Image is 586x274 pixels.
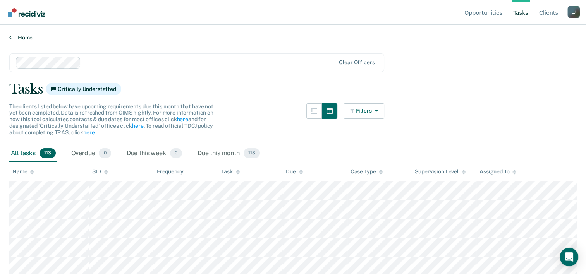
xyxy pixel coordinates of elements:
a: here [132,123,143,129]
div: Overdue0 [70,145,113,162]
div: SID [92,168,108,175]
div: Supervision Level [415,168,466,175]
div: Open Intercom Messenger [560,248,578,266]
div: Due this week0 [125,145,184,162]
div: Task [221,168,239,175]
div: Name [12,168,34,175]
div: Due this month113 [196,145,261,162]
div: L J [567,6,580,18]
button: Profile dropdown button [567,6,580,18]
div: Assigned To [479,168,516,175]
div: Frequency [157,168,184,175]
a: here [177,116,188,122]
span: 113 [244,148,260,158]
span: 113 [40,148,56,158]
button: Filters [344,103,385,119]
img: Recidiviz [8,8,45,17]
div: Clear officers [339,59,375,66]
div: Due [286,168,303,175]
span: 0 [99,148,111,158]
div: All tasks113 [9,145,57,162]
span: The clients listed below have upcoming requirements due this month that have not yet been complet... [9,103,213,135]
a: here [83,129,95,135]
span: Critically Understaffed [46,83,121,95]
div: Case Type [351,168,383,175]
a: Home [9,34,577,41]
div: Tasks [9,81,577,97]
span: 0 [170,148,182,158]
